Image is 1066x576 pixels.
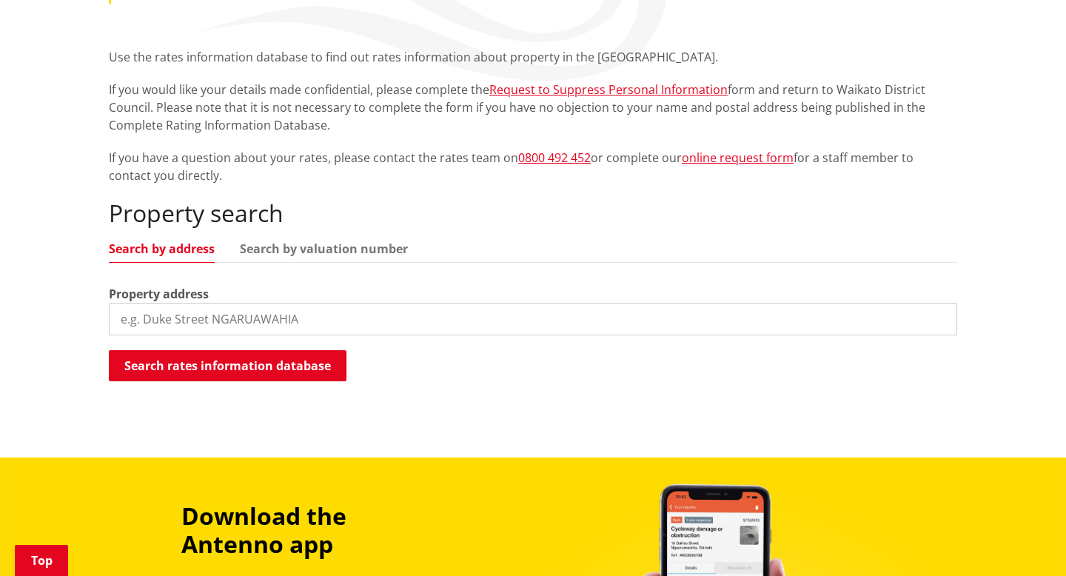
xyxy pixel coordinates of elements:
[109,81,957,134] p: If you would like your details made confidential, please complete the form and return to Waikato ...
[109,303,957,335] input: e.g. Duke Street NGARUAWAHIA
[109,243,215,255] a: Search by address
[240,243,408,255] a: Search by valuation number
[109,350,346,381] button: Search rates information database
[109,48,957,66] p: Use the rates information database to find out rates information about property in the [GEOGRAPHI...
[682,150,794,166] a: online request form
[489,81,728,98] a: Request to Suppress Personal Information
[15,545,68,576] a: Top
[109,149,957,184] p: If you have a question about your rates, please contact the rates team on or complete our for a s...
[518,150,591,166] a: 0800 492 452
[181,502,449,559] h3: Download the Antenno app
[109,199,957,227] h2: Property search
[109,285,209,303] label: Property address
[998,514,1051,567] iframe: Messenger Launcher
